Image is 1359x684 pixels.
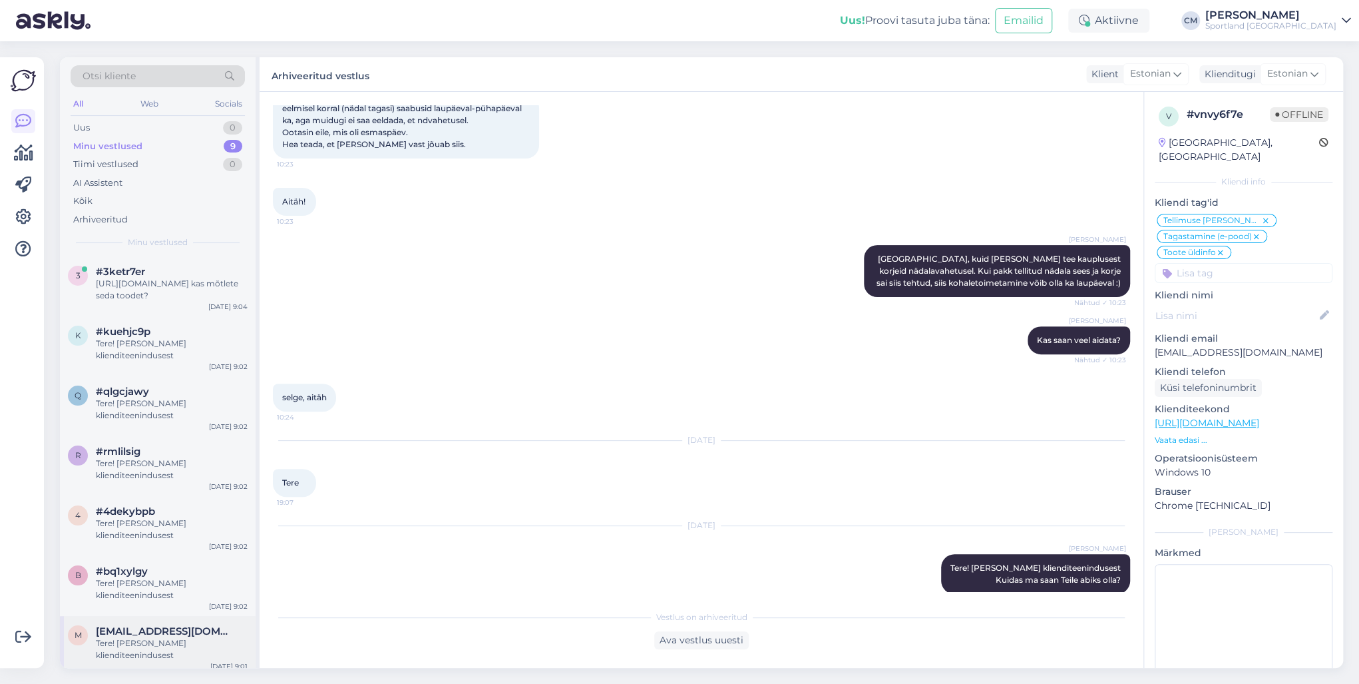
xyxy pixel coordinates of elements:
input: Lisa tag [1155,263,1332,283]
div: Tere! [PERSON_NAME] klienditeenindusest [96,517,248,541]
div: Sportland [GEOGRAPHIC_DATA] [1205,21,1336,31]
div: Tere! [PERSON_NAME] klienditeenindusest [96,338,248,362]
div: Küsi telefoninumbrit [1155,379,1262,397]
span: selge, aitäh [282,392,327,402]
div: Uus [73,121,90,135]
span: #bq1xylgy [96,565,148,577]
div: Kliendi info [1155,176,1332,188]
span: [PERSON_NAME] [1069,543,1126,553]
div: [DATE] [273,434,1130,446]
p: Vaata edasi ... [1155,434,1332,446]
span: 10:24 [277,412,327,422]
p: Windows 10 [1155,466,1332,480]
span: [PERSON_NAME] [1069,316,1126,326]
span: [PERSON_NAME] [1069,234,1126,244]
span: Nähtud ✓ 10:23 [1074,355,1126,365]
div: 9 [224,140,242,153]
p: Kliendi tag'id [1155,196,1332,210]
a: [URL][DOMAIN_NAME] [1155,417,1259,429]
button: Emailid [995,8,1052,33]
div: Proovi tasuta juba täna: [840,13,990,29]
span: Kas saan veel aidata? [1037,335,1121,345]
span: 3 [76,270,81,280]
div: [GEOGRAPHIC_DATA], [GEOGRAPHIC_DATA] [1159,136,1319,164]
div: [URL][DOMAIN_NAME] kas mõtlete seda toodet? [96,278,248,302]
span: Tagastamine (e-pood) [1163,232,1252,240]
span: [GEOGRAPHIC_DATA], kuid [PERSON_NAME] tee kauplusest korjeid nädalavahetusel. Kui pakk tellitud n... [876,254,1123,288]
p: Brauser [1155,485,1332,499]
span: Estonian [1267,67,1308,81]
div: [PERSON_NAME] [1155,526,1332,538]
span: Tere [282,478,299,488]
div: 0 [223,121,242,135]
div: Tere! [PERSON_NAME] klienditeenindusest [96,458,248,482]
div: [DATE] 9:04 [208,302,248,312]
span: r [75,450,81,460]
div: Ava vestlus uuesti [654,631,749,649]
div: Kõik [73,194,93,208]
span: Tellimuse [PERSON_NAME] info [1163,216,1261,224]
span: Offline [1270,107,1328,122]
span: Tere! [PERSON_NAME] klienditeenindusest Kuidas ma saan Teile abiks olla? [950,563,1121,585]
div: Tere! [PERSON_NAME] klienditeenindusest [96,577,248,601]
span: #3ketr7er [96,266,145,278]
span: Vestlus on arhiveeritud [656,611,747,623]
div: Minu vestlused [73,140,142,153]
div: [DATE] 9:02 [209,362,248,372]
p: Märkmed [1155,546,1332,560]
div: [DATE] 9:02 [209,422,248,432]
input: Lisa nimi [1155,308,1317,323]
p: Chrome [TECHNICAL_ID] [1155,499,1332,513]
span: #qlgcjawy [96,386,149,398]
p: Klienditeekond [1155,402,1332,416]
span: Minu vestlused [128,236,188,248]
p: Kliendi nimi [1155,288,1332,302]
span: #kuehjc9p [96,326,150,338]
div: [DATE] 9:02 [209,482,248,492]
div: Tere! [PERSON_NAME] klienditeenindusest [96,398,248,422]
span: Otsi kliente [83,69,136,83]
p: Kliendi telefon [1155,365,1332,379]
img: Askly Logo [11,68,36,93]
span: #4dekybpb [96,506,155,517]
div: # vnvy6f7e [1187,107,1270,123]
span: Nähtud ✓ 10:23 [1074,298,1126,308]
span: maarikaaru@gmail.com [96,625,234,637]
span: Aitäh! [282,196,305,206]
div: AI Assistent [73,176,122,190]
div: All [71,95,86,113]
span: 4 [75,510,81,520]
div: Tere! [PERSON_NAME] klienditeenindusest [96,637,248,661]
span: q [75,390,81,400]
div: [PERSON_NAME] [1205,10,1336,21]
div: Arhiveeritud [73,213,128,226]
div: Aktiivne [1068,9,1149,33]
div: Socials [212,95,245,113]
span: v [1166,111,1171,121]
div: Klienditugi [1199,67,1256,81]
span: 19:07 [277,498,327,508]
div: 0 [223,158,242,171]
span: 10:23 [277,216,327,226]
span: b [75,570,81,580]
p: Operatsioonisüsteem [1155,452,1332,466]
div: [DATE] 9:02 [209,541,248,551]
b: Uus! [840,14,865,27]
span: m [75,630,82,640]
span: 10:23 [277,159,327,169]
a: [PERSON_NAME]Sportland [GEOGRAPHIC_DATA] [1205,10,1351,31]
span: Toote üldinfo [1163,248,1216,256]
p: [EMAIL_ADDRESS][DOMAIN_NAME] [1155,346,1332,360]
div: [DATE] 9:01 [210,661,248,671]
span: k [75,330,81,340]
div: [DATE] [273,519,1130,531]
div: Web [138,95,161,113]
label: Arhiveeritud vestlus [272,65,369,83]
span: Estonian [1130,67,1171,81]
div: CM [1181,11,1200,30]
span: #rmlilsig [96,446,140,458]
div: Klient [1086,67,1119,81]
div: Tiimi vestlused [73,158,138,171]
div: [DATE] 9:02 [209,601,248,611]
p: Kliendi email [1155,332,1332,346]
